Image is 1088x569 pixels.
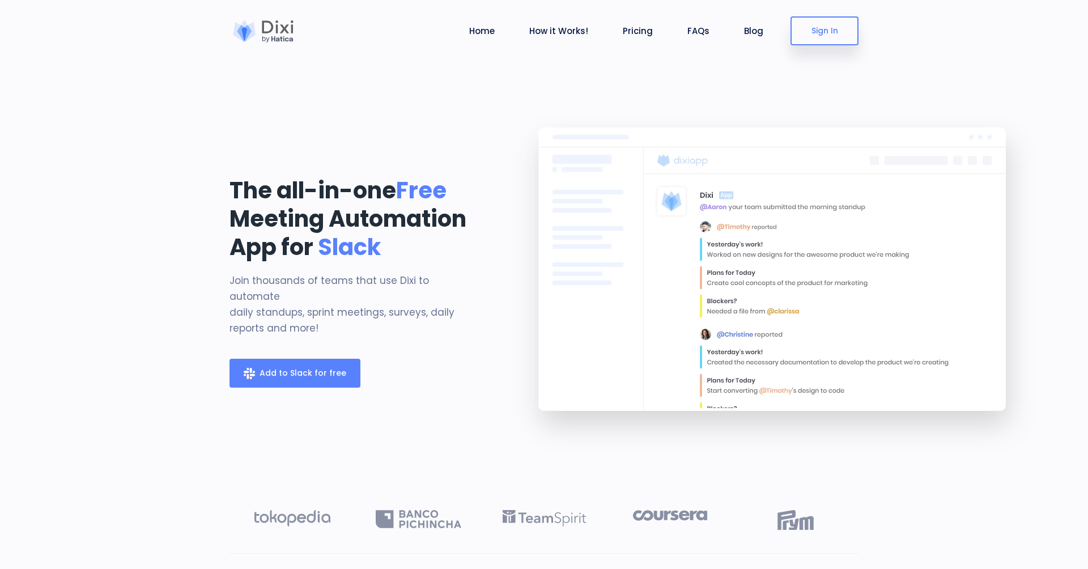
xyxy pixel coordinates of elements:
[229,176,482,261] h1: The all-in-one Meeting Automation App for
[683,24,714,37] a: FAQs
[525,24,593,37] a: How it Works!
[465,24,499,37] a: Home
[739,24,768,37] a: Blog
[618,24,657,37] a: Pricing
[229,273,482,336] p: Join thousands of teams that use Dixi to automate daily standups, sprint meetings, surveys, daily...
[790,16,858,45] a: Sign In
[260,367,346,379] span: Add to Slack for free
[499,99,1051,468] img: landing-banner
[229,359,360,388] a: Add to Slack for free
[244,368,255,379] img: slack_icon_white.svg
[318,231,381,263] span: Slack
[396,175,447,206] span: Free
